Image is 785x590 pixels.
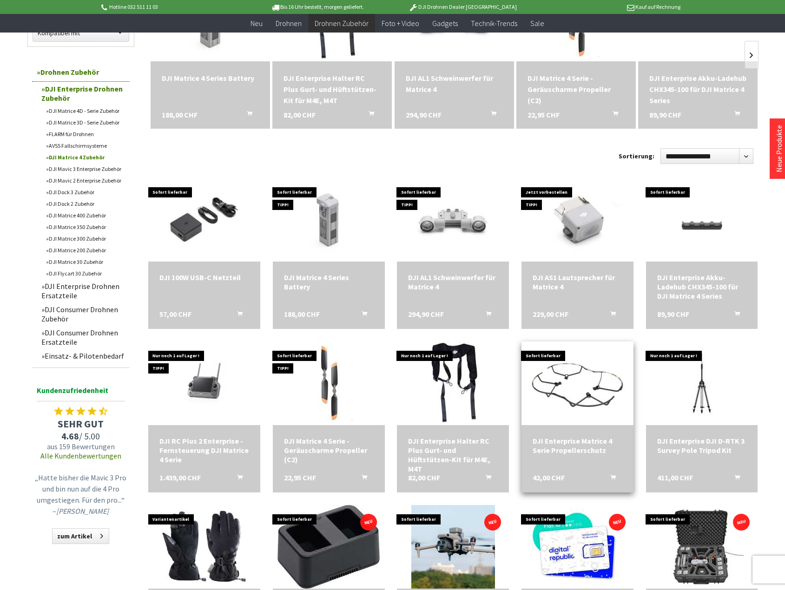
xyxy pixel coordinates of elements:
[276,19,302,28] span: Drohnen
[37,279,130,302] a: DJI Enterprise Drohnen Ersatzteile
[162,505,246,589] img: PGYTECH professionelle Handschuhe für Fotografen und Drohnenpiloten
[521,348,633,419] img: DJI Enterprise Matrice 4 Serie Propellerschutz
[40,451,121,460] a: Alle Kundenbewertungen
[408,273,498,291] div: DJI AL1 Schweinwerfer für Matrice 4
[37,349,130,363] a: Einsatz- & Pilotenbedarf
[406,109,442,120] span: 294,90 CHF
[273,183,385,257] img: DJI Matrice 4 Series Battery
[375,14,426,33] a: Foto + Video
[41,163,130,175] a: DJI Mavic 3 Enterprise Zubehör
[41,210,130,221] a: DJI Matrice 400 Zubehör
[601,109,624,121] button: In den Warenkorb
[646,180,758,260] img: DJI Enterprise Akku-Ladehub CHX345-100 für DJI Matrice 4 Series
[646,341,758,425] img: DJI Enterprise DJI D-RTK 3 Survey Pole Tripod Kit
[660,505,744,589] img: DJI Matrice M4 – „Ready to Fly" XT 620 Koffer
[408,436,498,473] div: DJI Enterprise Halter RC Plus Gurt- und Hüftstützen-Kit für M4E, M4T
[32,442,130,451] span: aus 159 Bewertungen
[533,473,565,482] span: 42,00 CHF
[530,19,544,28] span: Sale
[236,109,258,121] button: In den Warenkorb
[32,63,130,82] a: Drohnen Zubehör
[284,72,381,106] div: DJI Enterprise Halter RC Plus Gurt- und Hüftstützen-Kit für M4E, M4T
[475,309,497,321] button: In den Warenkorb
[408,436,498,473] a: DJI Enterprise Halter RC Plus Gurt- und Hüftstützen-Kit für M4E, M4T 82,00 CHF In den Warenkorb
[41,198,130,210] a: DJI Dock 2 Zubehör
[52,528,109,544] a: zum Artikel
[162,72,259,84] div: DJI Matrice 4 Series Battery
[533,436,622,455] div: DJI Enterprise Matrice 4 Serie Propellerschutz
[284,72,381,106] a: DJI Enterprise Halter RC Plus Gurt- und Hüftstützen-Kit für M4E, M4T 82,00 CHF In den Warenkorb
[226,473,248,485] button: In den Warenkorb
[41,244,130,256] a: DJI Matrice 200 Zubehör
[533,436,622,455] a: DJI Enterprise Matrice 4 Serie Propellerschutz 42,00 CHF In den Warenkorb
[284,473,316,482] span: 22,95 CHF
[41,268,130,279] a: DJI Flycart 30 Zubehör
[411,505,495,589] img: Manti4 Fallschirmsystem
[41,186,130,198] a: DJI Dock 3 Zubehör
[350,309,373,321] button: In den Warenkorb
[251,19,263,28] span: Neu
[408,273,498,291] a: DJI AL1 Schweinwerfer für Matrice 4 294,90 CHF In den Warenkorb
[533,309,568,319] span: 229,00 CHF
[382,19,419,28] span: Foto + Video
[397,183,509,257] img: DJI AL1 Schweinwerfer für Matrice 4
[41,117,130,128] a: DJI Matrice 3D - Serie Zubehör
[350,473,373,485] button: In den Warenkorb
[649,72,746,106] div: DJI Enterprise Akku-Ladehub CHX345-100 für DJI Matrice 4 Series
[723,109,745,121] button: In den Warenkorb
[464,14,524,33] a: Technik-Trends
[535,1,680,13] p: Kauf auf Rechnung
[226,309,248,321] button: In den Warenkorb
[33,25,129,41] label: Kompatibel mit
[159,309,191,319] span: 57,00 CHF
[159,436,249,464] a: DJI RC Plus 2 Enterprise - Fernsteuerung DJI Matrice 4 Serie 1.439,00 CHF In den Warenkorb
[41,151,130,163] a: DJI Matrice 4 Zubehör
[37,302,130,326] a: DJI Consumer Drohnen Zubehör
[37,82,130,105] a: DJI Enterprise Drohnen Zubehör
[657,273,747,301] div: DJI Enterprise Akku-Ladehub CHX345-100 für DJI Matrice 4 Series
[723,473,745,485] button: In den Warenkorb
[37,384,125,401] span: Kundenzufriedenheit
[533,273,622,291] a: DJI AS1 Lautsprecher für Matrice 4 229,00 CHF In den Warenkorb
[408,473,440,482] span: 82,00 CHF
[657,273,747,301] a: DJI Enterprise Akku-Ladehub CHX345-100 für DJI Matrice 4 Series 89,90 CHF In den Warenkorb
[32,417,130,430] span: SEHR GUT
[41,175,130,186] a: DJI Mavic 2 Enterprise Zubehör
[41,128,130,140] a: FLARM für Drohnen
[599,473,621,485] button: In den Warenkorb
[41,221,130,233] a: DJI Matrice 350 Zubehör
[284,109,316,120] span: 82,00 CHF
[277,505,380,589] img: WB37 Battery Charging Hub (USB-C)
[148,183,260,257] img: DJI 100W USB-C Netzteil
[245,1,390,13] p: Bis 16 Uhr bestellt, morgen geliefert.
[159,473,201,482] span: 1.439,00 CHF
[390,1,535,13] p: DJI Drohnen Dealer [GEOGRAPHIC_DATA]
[657,473,693,482] span: 411,00 CHF
[284,436,374,464] div: DJI Matrice 4 Serie - Geräuscharme Propeller (C2)
[159,436,249,464] div: DJI RC Plus 2 Enterprise - Fernsteuerung DJI Matrice 4 Serie
[599,309,621,321] button: In den Warenkorb
[162,109,198,120] span: 188,00 CHF
[284,309,320,319] span: 188,00 CHF
[521,508,633,586] img: Digital Republic Flat 10 SIM-Karte – 365 Tage
[657,309,689,319] span: 89,90 CHF
[269,14,308,33] a: Drohnen
[41,105,130,117] a: DJI Matrice 4D - Serie Zubehör
[657,436,747,455] div: DJI Enterprise DJI D-RTK 3 Survey Pole Tripod Kit
[56,506,109,516] em: [PERSON_NAME]
[533,273,622,291] div: DJI AS1 Lautsprecher für Matrice 4
[524,14,551,33] a: Sale
[41,140,130,151] a: AVSS Fallschirmsysteme
[159,273,249,282] a: DJI 100W USB-C Netzteil 57,00 CHF In den Warenkorb
[528,109,560,120] span: 22,95 CHF
[37,326,130,349] a: DJI Consumer Drohnen Ersatzteile
[528,72,625,106] div: DJI Matrice 4 Serie - Geräuscharme Propeller (C2)
[774,125,784,172] a: Neue Produkte
[528,72,625,106] a: DJI Matrice 4 Serie - Geräuscharme Propeller (C2) 22,95 CHF In den Warenkorb
[357,109,380,121] button: In den Warenkorb
[397,341,509,425] img: DJI Enterprise Halter RC Plus Gurt- und Hüftstützen-Kit für M4E, M4T
[649,72,746,106] a: DJI Enterprise Akku-Ladehub CHX345-100 für DJI Matrice 4 Series 89,90 CHF In den Warenkorb
[432,19,458,28] span: Gadgets
[619,149,654,164] label: Sortierung:
[273,341,384,425] img: DJI Matrice 4 Serie - Geräuscharme Propeller (C2)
